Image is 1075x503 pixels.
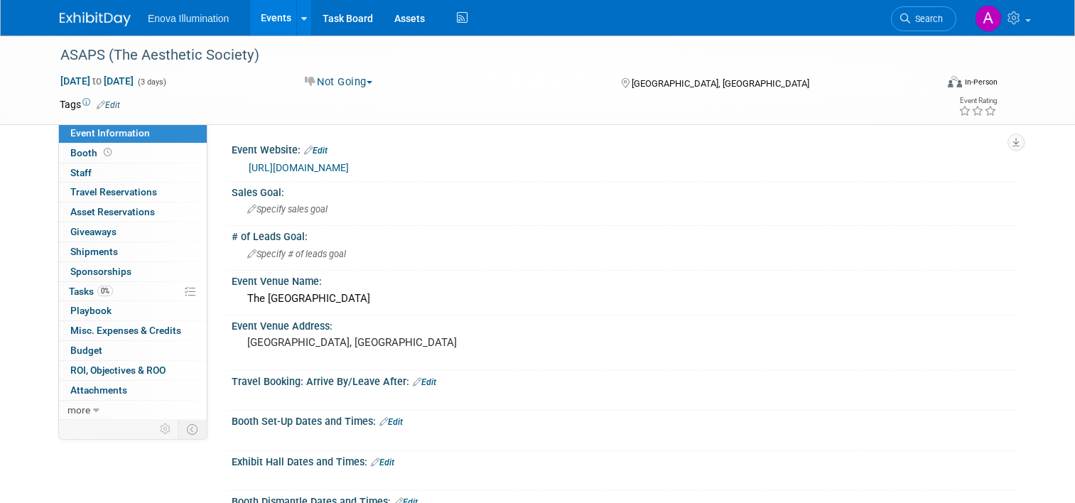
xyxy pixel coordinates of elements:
a: Edit [413,377,436,387]
span: Event Information [70,127,150,139]
td: Personalize Event Tab Strip [153,420,178,438]
td: Toggle Event Tabs [178,420,207,438]
span: more [67,404,90,416]
span: Tasks [69,286,113,297]
a: Giveaways [59,222,207,242]
span: 0% [97,286,113,296]
a: Asset Reservations [59,202,207,222]
div: Travel Booking: Arrive By/Leave After: [232,371,1015,389]
div: # of Leads Goal: [232,226,1015,244]
div: The [GEOGRAPHIC_DATA] [242,288,1005,310]
a: Search [891,6,956,31]
div: Booth Set-Up Dates and Times: [232,411,1015,429]
span: Booth [70,147,114,158]
button: Not Going [300,75,378,90]
a: Attachments [59,381,207,400]
span: Booth not reserved yet [101,147,114,158]
div: Event Website: [232,139,1015,158]
div: ASAPS (The Aesthetic Society) [55,43,918,68]
a: Edit [97,100,120,110]
span: Attachments [70,384,127,396]
a: Sponsorships [59,262,207,281]
a: Event Information [59,124,207,143]
span: Specify sales goal [247,204,328,215]
span: Playbook [70,305,112,316]
img: Andrea Miller [975,5,1002,32]
div: Exhibit Hall Dates and Times: [232,451,1015,470]
a: Travel Reservations [59,183,207,202]
a: more [59,401,207,420]
span: Specify # of leads goal [247,249,346,259]
span: Asset Reservations [70,206,155,217]
pre: [GEOGRAPHIC_DATA], [GEOGRAPHIC_DATA] [247,336,543,349]
img: Format-Inperson.png [948,76,962,87]
span: Enova Illumination [148,13,229,24]
div: Event Rating [958,97,997,104]
a: Playbook [59,301,207,320]
span: Misc. Expenses & Credits [70,325,181,336]
a: Shipments [59,242,207,261]
div: In-Person [964,77,998,87]
a: Edit [304,146,328,156]
a: Budget [59,341,207,360]
span: Shipments [70,246,118,257]
div: Event Venue Address: [232,315,1015,333]
a: Edit [371,458,394,467]
div: Event Format [859,74,998,95]
td: Tags [60,97,120,112]
a: Misc. Expenses & Credits [59,321,207,340]
a: Tasks0% [59,282,207,301]
a: Edit [379,417,403,427]
a: ROI, Objectives & ROO [59,361,207,380]
span: ROI, Objectives & ROO [70,364,166,376]
span: Budget [70,345,102,356]
span: Giveaways [70,226,117,237]
a: Booth [59,144,207,163]
div: Event Venue Name: [232,271,1015,288]
span: Sponsorships [70,266,131,277]
img: ExhibitDay [60,12,131,26]
span: Search [910,13,943,24]
a: Staff [59,163,207,183]
span: Travel Reservations [70,186,157,198]
span: [GEOGRAPHIC_DATA], [GEOGRAPHIC_DATA] [632,78,809,89]
a: [URL][DOMAIN_NAME] [249,162,349,173]
div: Sales Goal: [232,182,1015,200]
span: to [90,75,104,87]
span: (3 days) [136,77,166,87]
span: Staff [70,167,92,178]
span: [DATE] [DATE] [60,75,134,87]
